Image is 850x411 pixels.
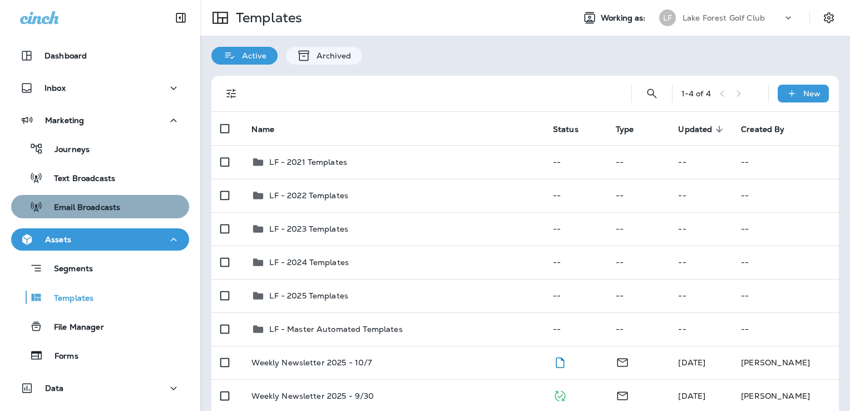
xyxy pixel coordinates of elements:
span: Name [251,125,274,134]
p: Email Broadcasts [43,203,120,213]
td: -- [732,179,839,212]
button: File Manager [11,315,189,338]
td: [PERSON_NAME] [732,346,839,379]
span: Working as: [601,13,648,23]
span: Caitlin Wilson [678,358,705,368]
span: Updated [678,124,727,134]
td: -- [669,145,732,179]
td: -- [669,279,732,312]
td: -- [669,312,732,346]
p: Text Broadcasts [43,174,115,184]
td: -- [544,312,607,346]
td: -- [607,279,670,312]
td: -- [607,179,670,212]
button: Templates [11,286,189,309]
button: Inbox [11,77,189,99]
td: -- [669,179,732,212]
span: Created By [741,125,784,134]
p: Weekly Newsletter 2025 - 10/7 [251,358,372,367]
td: -- [732,279,839,312]
td: -- [669,212,732,246]
p: Journeys [43,145,90,155]
span: Caitlin Wilson [678,391,705,401]
p: Active [236,51,266,60]
span: Name [251,124,289,134]
p: Data [45,384,64,393]
p: Inbox [45,84,66,92]
p: Templates [231,9,302,26]
button: Journeys [11,137,189,160]
td: -- [607,246,670,279]
button: Dashboard [11,45,189,67]
span: Draft [553,356,567,366]
div: 1 - 4 of 4 [681,89,711,98]
p: Lake Forest Golf Club [683,13,765,22]
p: LF - 2024 Templates [269,258,349,267]
td: -- [607,145,670,179]
p: New [803,89,821,98]
td: -- [732,312,839,346]
button: Collapse Sidebar [165,7,196,29]
td: -- [544,279,607,312]
td: -- [669,246,732,279]
button: Filters [220,82,243,105]
p: Archived [311,51,351,60]
span: Updated [678,125,712,134]
td: -- [732,145,839,179]
p: LF - Master Automated Templates [269,325,402,334]
td: -- [544,246,607,279]
td: -- [732,246,839,279]
span: Email [616,356,629,366]
button: Assets [11,228,189,251]
p: File Manager [43,322,104,333]
button: Forms [11,344,189,367]
button: Settings [819,8,839,28]
p: Weekly Newsletter 2025 - 9/30 [251,392,374,400]
button: Text Broadcasts [11,166,189,189]
button: Search Templates [641,82,663,105]
p: LF - 2023 Templates [269,224,348,233]
p: LF - 2021 Templates [269,158,347,167]
td: -- [607,312,670,346]
button: Email Broadcasts [11,195,189,218]
button: Data [11,377,189,399]
button: Segments [11,256,189,280]
td: -- [544,179,607,212]
span: Created By [741,124,799,134]
p: Dashboard [45,51,87,60]
td: -- [607,212,670,246]
p: Segments [43,264,93,275]
td: -- [544,212,607,246]
span: Type [616,125,634,134]
p: Marketing [45,116,84,125]
p: Assets [45,235,71,244]
span: Email [616,390,629,400]
button: Marketing [11,109,189,131]
td: -- [732,212,839,246]
p: LF - 2022 Templates [269,191,348,200]
p: LF - 2025 Templates [269,291,348,300]
div: LF [659,9,676,26]
p: Forms [43,351,78,362]
span: Status [553,124,593,134]
p: Templates [43,293,93,304]
td: -- [544,145,607,179]
span: Published [553,390,567,400]
span: Type [616,124,649,134]
span: Status [553,125,579,134]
